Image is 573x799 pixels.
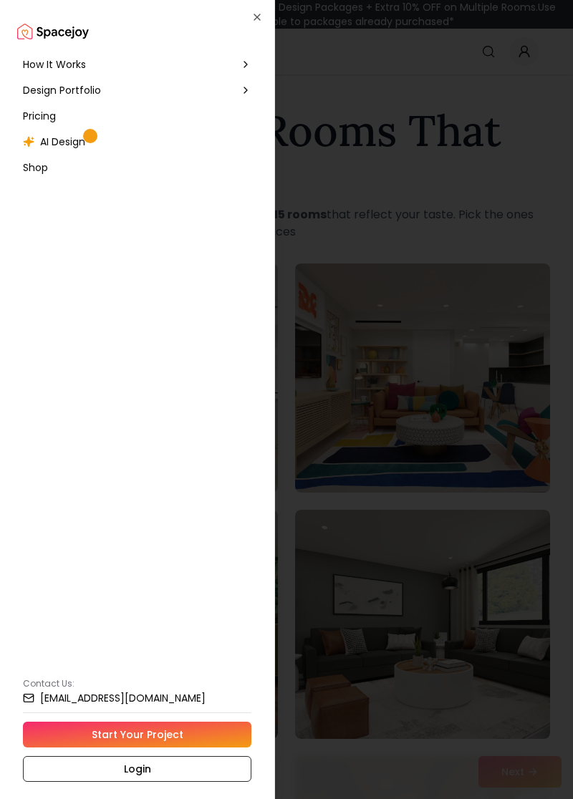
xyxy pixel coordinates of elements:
span: Pricing [23,109,56,123]
span: AI Design [40,135,85,149]
p: Contact Us: [23,678,251,689]
a: Login [23,756,251,782]
span: Shop [23,160,48,175]
a: Start Your Project [23,722,251,747]
span: How It Works [23,57,86,72]
img: Spacejoy Logo [17,17,89,46]
small: [EMAIL_ADDRESS][DOMAIN_NAME] [40,693,206,703]
a: Spacejoy [17,17,89,46]
a: [EMAIL_ADDRESS][DOMAIN_NAME] [23,692,251,704]
span: Design Portfolio [23,83,101,97]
